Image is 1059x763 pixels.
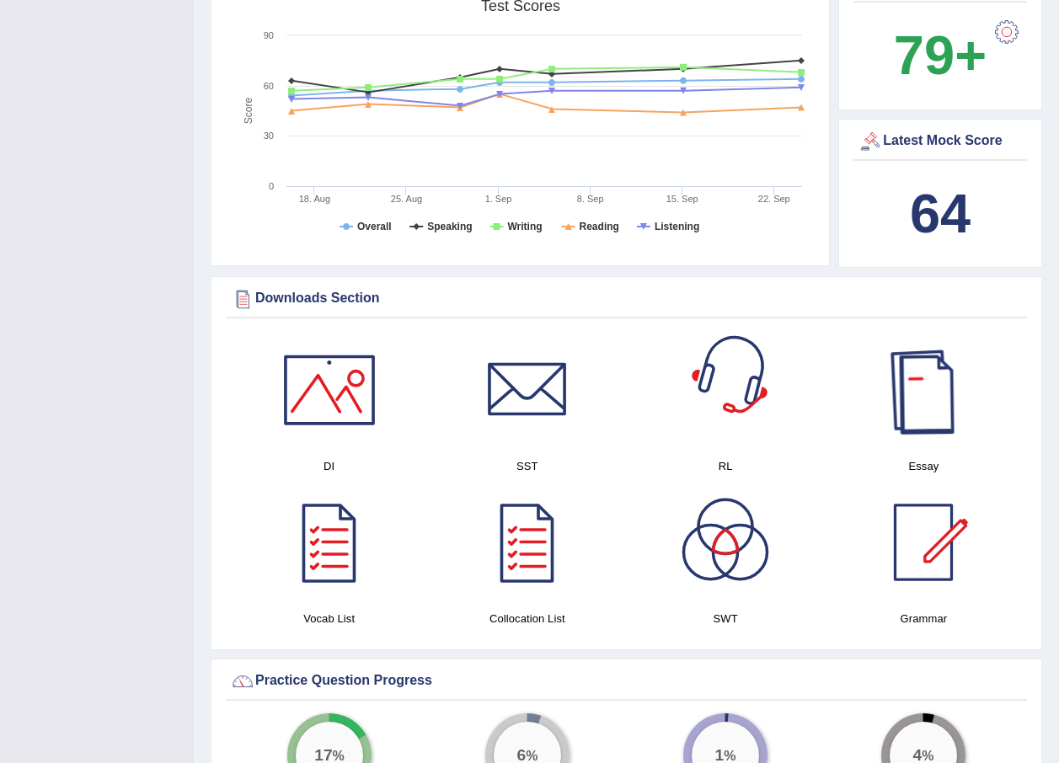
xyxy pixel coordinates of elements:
[580,221,619,232] tspan: Reading
[635,457,816,475] h4: RL
[269,181,274,191] text: 0
[894,24,987,86] b: 79+
[264,131,274,141] text: 30
[436,610,618,627] h4: Collocation List
[485,194,512,204] tspan: 1. Sep
[635,610,816,627] h4: SWT
[910,183,971,244] b: 64
[833,610,1014,627] h4: Grammar
[238,457,420,475] h4: DI
[238,610,420,627] h4: Vocab List
[833,457,1014,475] h4: Essay
[507,221,542,232] tspan: Writing
[436,457,618,475] h4: SST
[577,194,604,204] tspan: 8. Sep
[264,30,274,40] text: 90
[243,98,254,125] tspan: Score
[758,194,790,204] tspan: 22. Sep
[391,194,422,204] tspan: 25. Aug
[858,129,1023,154] div: Latest Mock Score
[655,221,699,232] tspan: Listening
[230,669,1023,694] div: Practice Question Progress
[230,286,1023,312] div: Downloads Section
[666,194,698,204] tspan: 15. Sep
[264,81,274,91] text: 60
[357,221,392,232] tspan: Overall
[299,194,330,204] tspan: 18. Aug
[427,221,472,232] tspan: Speaking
